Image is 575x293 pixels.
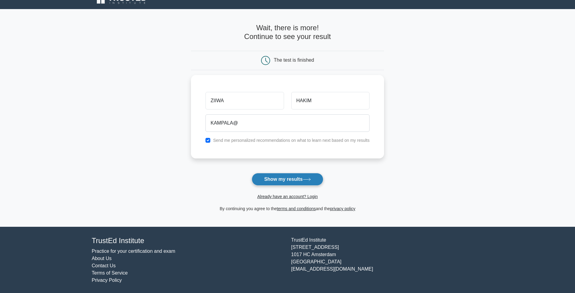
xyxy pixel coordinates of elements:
h4: TrustEd Institute [92,236,284,245]
div: By continuing you agree to the and the [187,205,388,212]
a: Practice for your certification and exam [92,249,176,254]
input: First name [205,92,284,109]
a: Terms of Service [92,270,128,275]
button: Show my results [252,173,323,186]
div: The test is finished [274,57,314,63]
input: Email [205,114,370,132]
div: TrustEd Institute [STREET_ADDRESS] 1017 HC Amsterdam [GEOGRAPHIC_DATA] [EMAIL_ADDRESS][DOMAIN_NAME] [288,236,487,284]
h4: Wait, there is more! Continue to see your result [191,24,384,41]
a: Already have an account? Login [257,194,318,199]
a: terms and conditions [277,206,316,211]
input: Last name [291,92,370,109]
a: About Us [92,256,112,261]
a: Privacy Policy [92,278,122,283]
a: Contact Us [92,263,116,268]
a: privacy policy [330,206,355,211]
label: Send me personalized recommendations on what to learn next based on my results [213,138,370,143]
